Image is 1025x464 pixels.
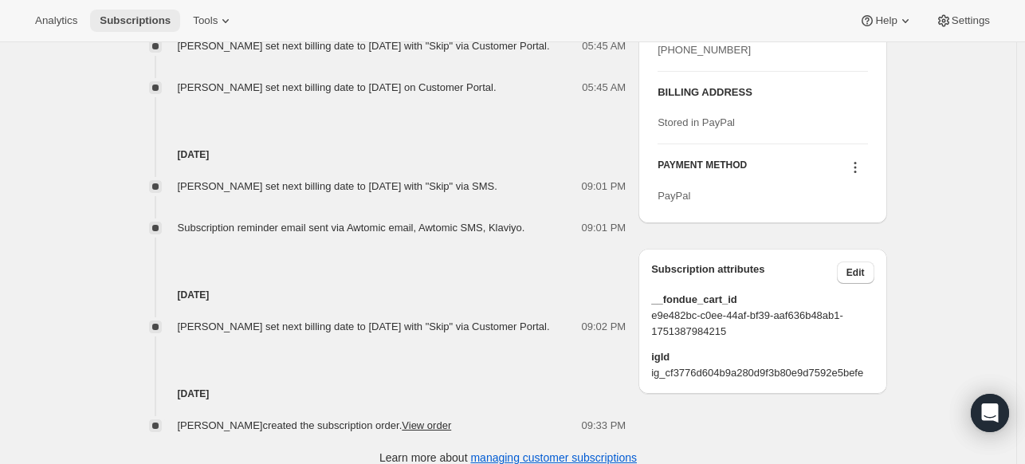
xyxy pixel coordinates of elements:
button: Subscriptions [90,10,180,32]
span: Tools [193,14,218,27]
button: Edit [837,261,874,284]
span: Subscription reminder email sent via Awtomic email, Awtomic SMS, Klaviyo. [178,222,525,234]
span: Settings [952,14,990,27]
span: Edit [846,266,865,279]
div: Open Intercom Messenger [971,394,1009,432]
a: View order [402,419,451,431]
span: Help [875,14,897,27]
span: Stored in PayPal [658,116,735,128]
h3: Subscription attributes [651,261,837,284]
h4: [DATE] [130,386,626,402]
span: 05:45 AM [582,38,626,54]
span: 09:01 PM [582,220,626,236]
h4: [DATE] [130,287,626,303]
span: 09:01 PM [582,179,626,195]
span: ig_cf3776d604b9a280d9f3b80e9d7592e5befe [651,365,874,381]
button: Analytics [26,10,87,32]
span: Subscriptions [100,14,171,27]
button: Help [850,10,922,32]
span: [PERSON_NAME] created the subscription order. [178,419,452,431]
span: 09:02 PM [582,319,626,335]
span: [PERSON_NAME] set next billing date to [DATE] with "Skip" via SMS. [178,180,497,192]
a: managing customer subscriptions [470,451,637,464]
button: Settings [926,10,999,32]
span: PayPal [658,190,690,202]
h4: [DATE] [130,147,626,163]
span: [PERSON_NAME] set next billing date to [DATE] with "Skip" via Customer Portal. [178,320,550,332]
span: igId [651,349,874,365]
span: __fondue_cart_id [651,292,874,308]
h3: BILLING ADDRESS [658,85,867,100]
h3: PAYMENT METHOD [658,159,747,180]
button: Tools [183,10,243,32]
span: Analytics [35,14,77,27]
span: [PERSON_NAME] set next billing date to [DATE] on Customer Portal. [178,81,497,93]
span: e9e482bc-c0ee-44af-bf39-aaf636b48ab1-1751387984215 [651,308,874,340]
span: 05:45 AM [582,80,626,96]
span: 09:33 PM [582,418,626,434]
span: [PERSON_NAME] set next billing date to [DATE] with "Skip" via Customer Portal. [178,40,550,52]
